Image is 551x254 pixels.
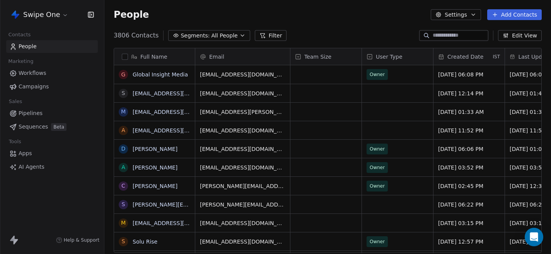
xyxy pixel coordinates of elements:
[525,228,543,246] div: Open Intercom Messenger
[438,201,500,208] span: [DATE] 06:22 PM
[5,29,34,41] span: Contacts
[114,48,195,65] div: Full Name
[493,54,500,60] span: IST
[290,48,362,65] div: Team Size
[438,145,500,153] span: [DATE] 06:06 PM
[200,219,285,227] span: [EMAIL_ADDRESS][DOMAIN_NAME]
[438,219,500,227] span: [DATE] 03:15 PM
[121,145,126,153] div: D
[56,237,99,243] a: Help & Support
[19,83,49,91] span: Campaigns
[6,80,98,93] a: Campaigns
[209,53,224,61] span: Email
[121,163,125,171] div: A
[498,30,542,41] button: Edit View
[304,53,331,61] span: Team Size
[19,109,43,117] span: Pipelines
[121,126,125,134] div: a
[133,183,177,189] a: [PERSON_NAME]
[114,65,195,253] div: grid
[200,71,285,78] span: [EMAIL_ADDRESS][DOMAIN_NAME]
[438,182,500,190] span: [DATE] 02:45 PM
[438,71,500,78] span: [DATE] 06:08 PM
[438,238,500,246] span: [DATE] 12:57 PM
[114,9,149,20] span: People
[19,69,46,77] span: Workflows
[121,108,126,116] div: m
[6,147,98,160] a: Apps
[122,237,125,246] div: S
[211,32,237,40] span: All People
[133,109,272,115] a: [EMAIL_ADDRESS][PERSON_NAME][DOMAIN_NAME]
[6,67,98,80] a: Workflows
[64,237,99,243] span: Help & Support
[200,108,285,116] span: [EMAIL_ADDRESS][PERSON_NAME][DOMAIN_NAME]
[438,127,500,134] span: [DATE] 11:52 PM
[51,123,67,131] span: Beta
[140,53,167,61] span: Full Name
[255,30,287,41] button: Filter
[122,200,125,208] div: s
[370,71,385,78] span: Owner
[181,32,210,40] span: Segments:
[114,31,159,40] span: 3806 Contacts
[370,164,385,171] span: Owner
[376,53,403,61] span: User Type
[19,123,48,131] span: Sequences
[370,145,385,153] span: Owner
[6,107,98,120] a: Pipelines
[121,71,126,79] div: G
[195,48,290,65] div: Email
[433,48,505,65] div: Created DateIST
[133,71,188,78] a: Global Insight Media
[200,164,285,171] span: [EMAIL_ADDRESS][DOMAIN_NAME]
[133,220,227,226] a: [EMAIL_ADDRESS][DOMAIN_NAME]
[19,42,37,51] span: People
[121,182,125,190] div: C
[23,10,60,20] span: Swipe One
[431,9,481,20] button: Settings
[438,108,500,116] span: [DATE] 01:33 AM
[133,127,227,134] a: [EMAIL_ADDRESS][DOMAIN_NAME]
[5,56,37,67] span: Marketing
[122,89,125,97] div: s
[133,90,227,97] a: [EMAIL_ADDRESS][DOMAIN_NAME]
[200,201,285,208] span: [PERSON_NAME][EMAIL_ADDRESS][DOMAIN_NAME]
[9,8,70,21] button: Swipe One
[200,145,285,153] span: [EMAIL_ADDRESS][DOMAIN_NAME]
[200,127,285,134] span: [EMAIL_ADDRESS][DOMAIN_NAME]
[438,164,500,171] span: [DATE] 03:52 PM
[121,219,126,227] div: m
[133,239,157,245] a: Solu Rise
[370,238,385,246] span: Owner
[19,149,32,157] span: Apps
[487,9,542,20] button: Add Contacts
[5,96,26,107] span: Sales
[133,164,177,171] a: [PERSON_NAME]
[5,136,24,147] span: Tools
[19,163,44,171] span: AI Agents
[6,40,98,53] a: People
[11,10,20,19] img: Swipe%20One%20Logo%201-1.svg
[133,202,272,208] a: [PERSON_NAME][EMAIL_ADDRESS][DOMAIN_NAME]
[438,90,500,97] span: [DATE] 12:14 PM
[200,238,285,246] span: [EMAIL_ADDRESS][DOMAIN_NAME]
[6,161,98,173] a: AI Agents
[362,48,433,65] div: User Type
[200,90,285,97] span: [EMAIL_ADDRESS][DOMAIN_NAME]
[447,53,483,61] span: Created Date
[133,146,177,152] a: [PERSON_NAME]
[200,182,285,190] span: [PERSON_NAME][EMAIL_ADDRESS][DOMAIN_NAME]
[370,182,385,190] span: Owner
[6,120,98,133] a: SequencesBeta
